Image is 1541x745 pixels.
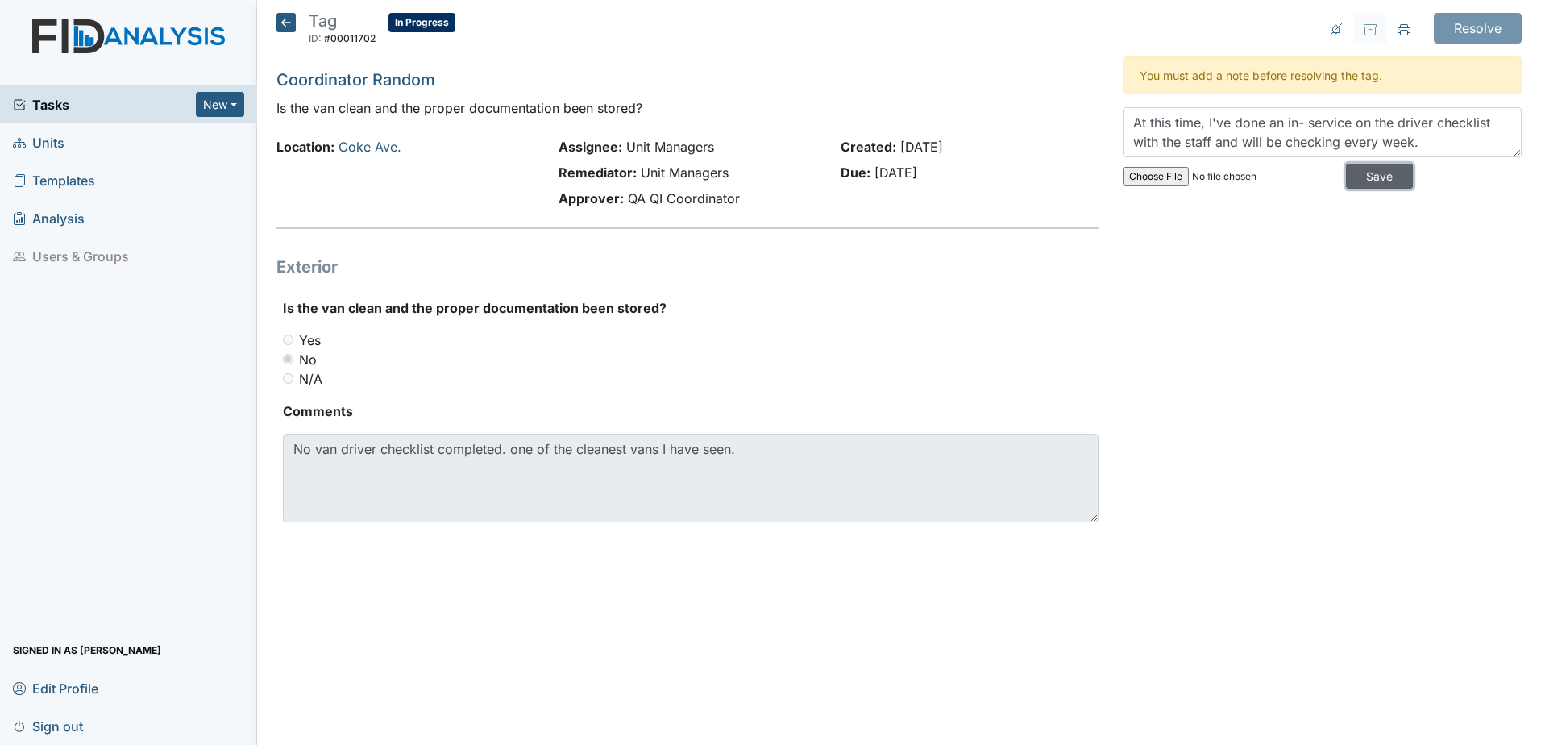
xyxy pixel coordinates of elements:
span: [DATE] [874,164,917,181]
label: N/A [299,369,322,389]
a: Coordinator Random [276,70,435,89]
strong: Location: [276,139,334,155]
input: N/A [283,373,293,384]
label: Yes [299,331,321,350]
input: Yes [283,335,293,345]
a: Tasks [13,95,196,114]
strong: Assignee: [559,139,622,155]
textarea: No van driver checklist completed. one of the cleanest vans I have seen. [283,434,1099,522]
a: Coke Ave. [339,139,401,155]
span: Edit Profile [13,676,98,701]
strong: Due: [841,164,870,181]
label: No [299,350,317,369]
span: QA QI Coordinator [628,190,740,206]
input: Resolve [1434,13,1522,44]
span: Templates [13,168,95,193]
input: Save [1346,164,1413,189]
span: ID: [309,32,322,44]
h1: Exterior [276,255,1099,279]
strong: Comments [283,402,1099,421]
strong: Created: [841,139,896,155]
span: Units [13,130,64,155]
button: New [196,92,244,117]
span: Analysis [13,206,85,231]
strong: Remediator: [559,164,637,181]
span: #00011702 [324,32,376,44]
span: Tag [309,11,337,31]
span: [DATE] [900,139,943,155]
span: In Progress [388,13,455,32]
div: You must add a note before resolving the tag. [1123,56,1522,94]
strong: Approver: [559,190,624,206]
span: Sign out [13,714,83,739]
p: Is the van clean and the proper documentation been stored? [276,98,1099,118]
label: Is the van clean and the proper documentation been stored? [283,298,667,318]
span: Unit Managers [626,139,714,155]
span: Unit Managers [641,164,729,181]
input: No [283,354,293,364]
span: Signed in as [PERSON_NAME] [13,638,161,663]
